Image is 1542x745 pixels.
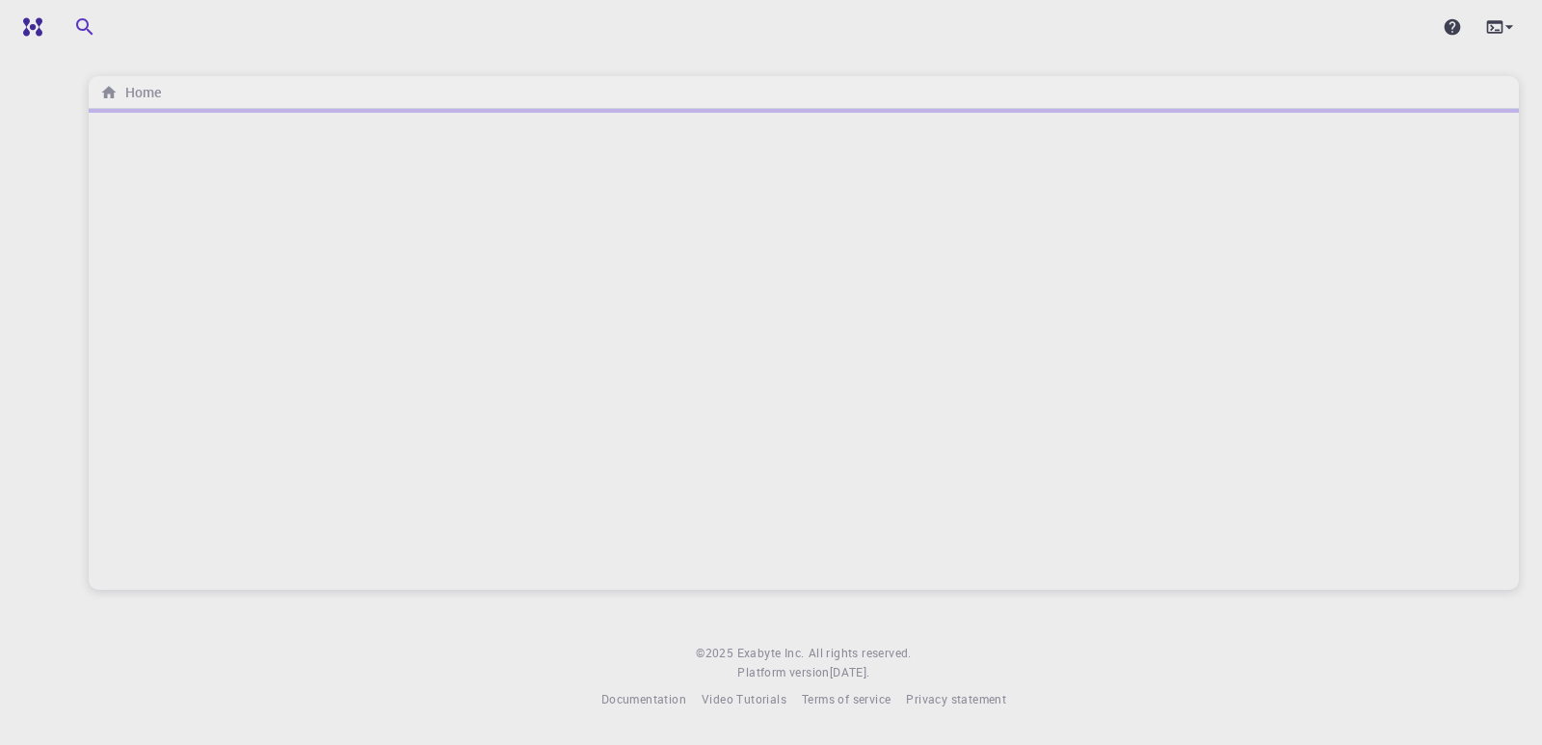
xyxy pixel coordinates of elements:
img: logo [15,17,42,37]
span: Privacy statement [906,691,1006,706]
a: Terms of service [802,690,891,709]
span: Video Tutorials [702,691,786,706]
nav: breadcrumb [96,82,165,103]
a: Documentation [601,690,686,709]
span: © 2025 [696,644,736,663]
span: Documentation [601,691,686,706]
span: Exabyte Inc. [737,645,805,660]
a: Video Tutorials [702,690,786,709]
a: [DATE]. [830,663,870,682]
span: All rights reserved. [809,644,912,663]
span: [DATE] . [830,664,870,679]
h6: Home [118,82,161,103]
a: Exabyte Inc. [737,644,805,663]
a: Privacy statement [906,690,1006,709]
span: Platform version [737,663,829,682]
span: Terms of service [802,691,891,706]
